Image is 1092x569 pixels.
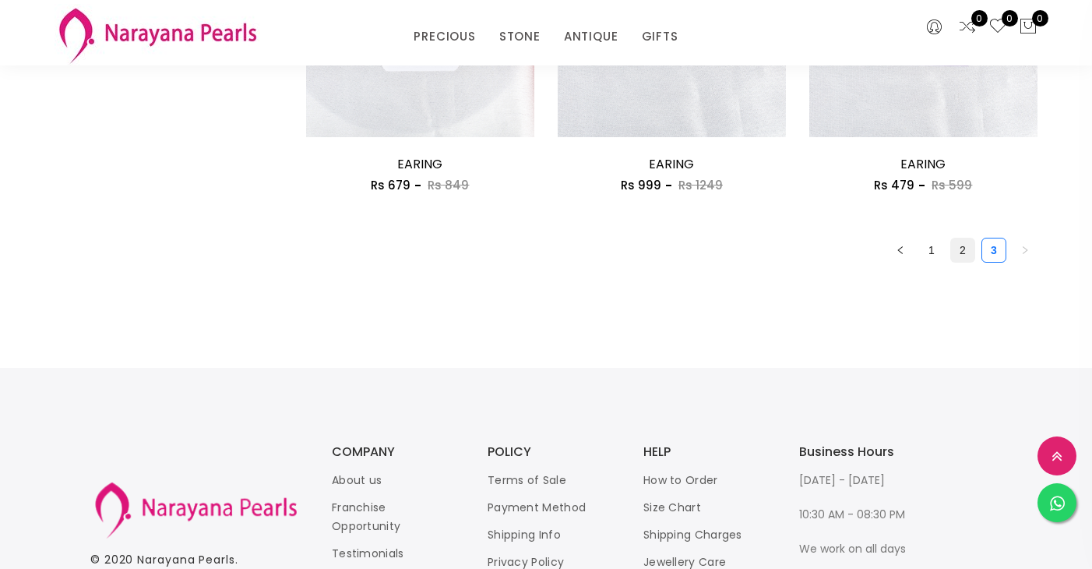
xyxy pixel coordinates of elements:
span: right [1020,246,1030,255]
span: Rs 679 [371,177,410,193]
span: Rs 479 [874,177,914,193]
a: Payment Method [488,500,586,515]
span: Rs 999 [621,177,661,193]
a: About us [332,472,382,488]
h3: Business Hours [799,446,924,458]
a: Terms of Sale [488,472,566,488]
li: 2 [950,238,975,263]
p: We work on all days [799,539,924,558]
p: [DATE] - [DATE] [799,471,924,489]
button: 0 [1019,17,1037,37]
a: ANTIQUE [564,25,618,48]
a: 1 [920,239,943,262]
li: Next Page [1013,238,1037,263]
a: Narayana Pearls [137,552,235,567]
a: 2 [951,239,974,262]
a: 0 [958,17,977,37]
li: 1 [919,238,944,263]
a: PRECIOUS [414,25,475,48]
h3: HELP [643,446,768,458]
h3: POLICY [488,446,612,458]
li: 3 [981,238,1006,263]
a: 0 [988,17,1007,37]
span: left [896,246,905,255]
a: Shipping Info [488,527,561,542]
span: 0 [1032,10,1048,27]
a: Testimonials [332,546,404,561]
a: How to Order [643,472,718,488]
span: 0 [971,10,988,27]
a: Shipping Charges [643,527,742,542]
li: Previous Page [888,238,913,263]
span: Rs 599 [932,177,972,193]
button: right [1013,238,1037,263]
a: 3 [982,239,1006,262]
span: Rs 1249 [678,177,723,193]
a: STONE [499,25,541,48]
a: EARING [397,155,442,173]
a: EARING [900,155,946,173]
a: Franchise Opportunity [332,500,400,534]
button: left [888,238,913,263]
a: Size Chart [643,500,701,515]
a: GIFTS [642,25,678,48]
span: 0 [1002,10,1018,27]
a: EARING [649,155,694,173]
p: 10:30 AM - 08:30 PM [799,505,924,524]
span: Rs 849 [428,177,469,193]
h3: COMPANY [332,446,456,458]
